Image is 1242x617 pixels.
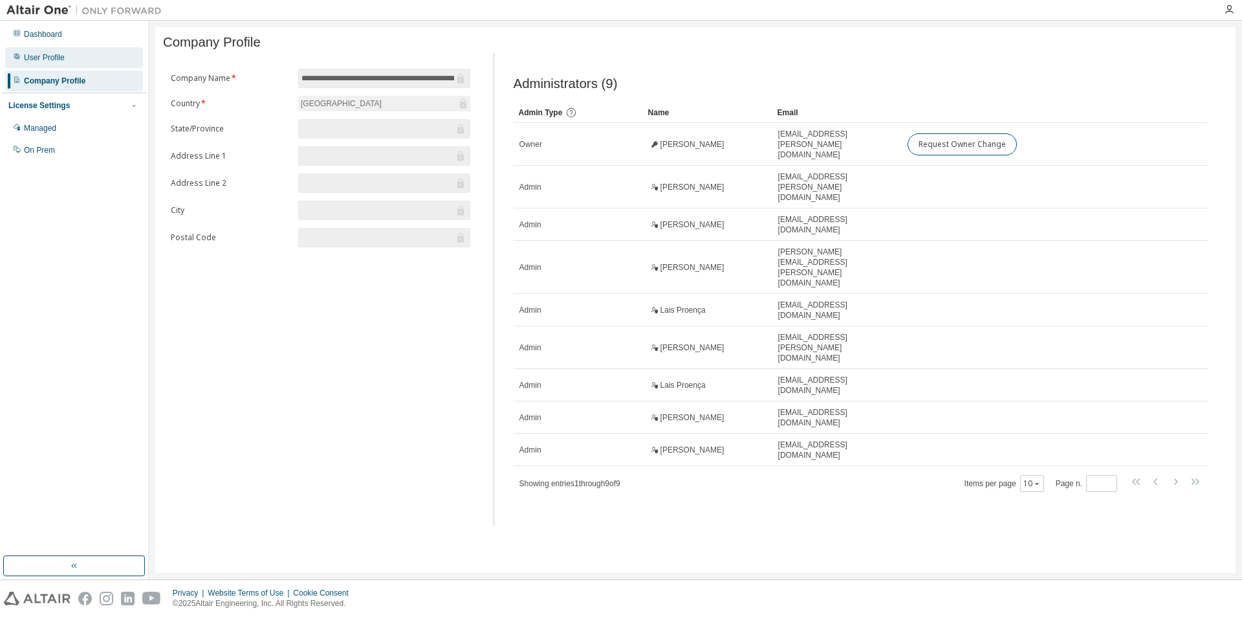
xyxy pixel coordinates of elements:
span: [PERSON_NAME] [660,412,724,423]
button: Request Owner Change [908,133,1017,155]
span: Admin Type [519,108,563,117]
span: [PERSON_NAME] [660,139,724,150]
span: Company Profile [163,35,261,50]
span: Admin [519,262,541,273]
span: [EMAIL_ADDRESS][DOMAIN_NAME] [778,407,896,428]
span: [EMAIL_ADDRESS][DOMAIN_NAME] [778,440,896,460]
label: State/Province [171,124,290,134]
img: youtube.svg [142,592,161,605]
label: Address Line 1 [171,151,290,161]
div: Privacy [173,588,208,598]
div: License Settings [8,100,70,111]
span: [EMAIL_ADDRESS][DOMAIN_NAME] [778,300,896,320]
span: Showing entries 1 through 9 of 9 [519,479,620,488]
span: Lais Proença [660,305,706,315]
label: Postal Code [171,232,290,243]
span: [PERSON_NAME][EMAIL_ADDRESS][PERSON_NAME][DOMAIN_NAME] [778,247,896,288]
div: Cookie Consent [293,588,356,598]
img: instagram.svg [100,592,113,605]
img: altair_logo.svg [4,592,71,605]
div: [GEOGRAPHIC_DATA] [298,96,470,111]
img: Altair One [6,4,168,17]
span: [EMAIL_ADDRESS][PERSON_NAME][DOMAIN_NAME] [778,172,896,203]
label: City [171,205,290,216]
label: Country [171,98,290,109]
div: Website Terms of Use [208,588,293,598]
div: Dashboard [24,29,62,39]
div: On Prem [24,145,55,155]
span: [PERSON_NAME] [660,219,724,230]
span: Administrators (9) [514,76,618,91]
span: [PERSON_NAME] [660,182,724,192]
div: Company Profile [24,76,85,86]
div: User Profile [24,52,65,63]
span: [EMAIL_ADDRESS][PERSON_NAME][DOMAIN_NAME] [778,129,896,160]
span: Admin [519,219,541,230]
span: [PERSON_NAME] [660,445,724,455]
span: [EMAIL_ADDRESS][DOMAIN_NAME] [778,214,896,235]
img: facebook.svg [78,592,92,605]
span: [EMAIL_ADDRESS][DOMAIN_NAME] [778,375,896,396]
span: [EMAIL_ADDRESS][PERSON_NAME][DOMAIN_NAME] [778,332,896,363]
div: Managed [24,123,56,133]
div: Email [778,102,897,123]
span: [PERSON_NAME] [660,342,724,353]
div: [GEOGRAPHIC_DATA] [299,96,384,111]
span: Admin [519,182,541,192]
button: 10 [1023,478,1041,489]
span: Items per page [964,475,1044,492]
span: Owner [519,139,542,150]
p: © 2025 Altair Engineering, Inc. All Rights Reserved. [173,598,356,609]
span: [PERSON_NAME] [660,262,724,273]
img: linkedin.svg [121,592,135,605]
span: Admin [519,445,541,455]
label: Address Line 2 [171,178,290,188]
span: Lais Proença [660,380,706,390]
span: Admin [519,342,541,353]
span: Page n. [1056,475,1117,492]
span: Admin [519,380,541,390]
span: Admin [519,305,541,315]
label: Company Name [171,73,290,84]
span: Admin [519,412,541,423]
div: Name [648,102,767,123]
